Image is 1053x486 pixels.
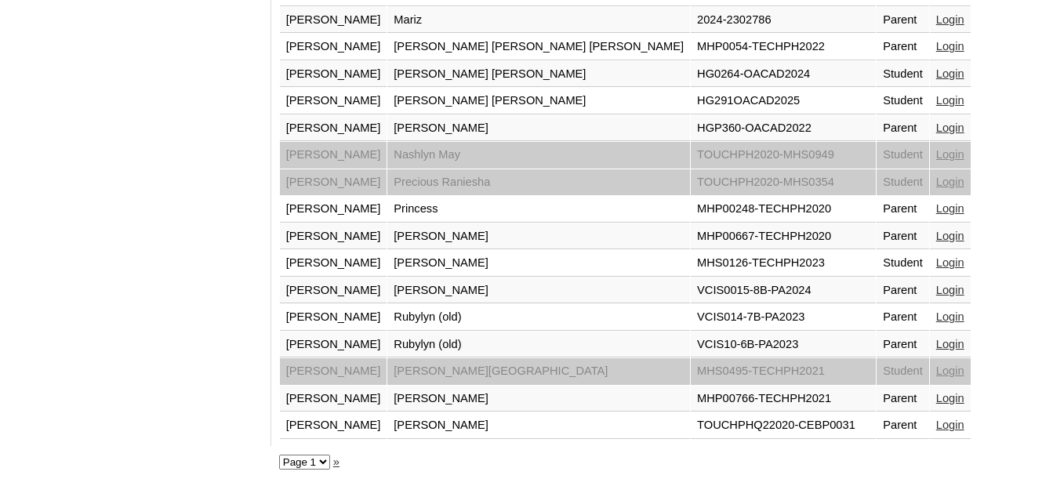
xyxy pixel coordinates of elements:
[691,61,876,88] td: HG0264-OACAD2024
[387,304,690,331] td: Rubylyn (old)
[280,169,387,196] td: [PERSON_NAME]
[691,88,876,114] td: HG291OACAD2025
[691,304,876,331] td: VCIS014-7B-PA2023
[387,250,690,277] td: [PERSON_NAME]
[691,277,876,304] td: VCIS0015-8B-PA2024
[280,304,387,331] td: [PERSON_NAME]
[280,34,387,60] td: [PERSON_NAME]
[877,88,929,114] td: Student
[280,223,387,250] td: [PERSON_NAME]
[387,386,690,412] td: [PERSON_NAME]
[877,142,929,169] td: Student
[691,34,876,60] td: MHP0054-TECHPH2022
[387,332,690,358] td: Rubylyn (old)
[387,412,690,439] td: [PERSON_NAME]
[936,94,964,107] a: Login
[936,230,964,242] a: Login
[877,196,929,223] td: Parent
[936,67,964,80] a: Login
[387,196,690,223] td: Princess
[333,455,340,468] a: »
[280,386,387,412] td: [PERSON_NAME]
[936,40,964,53] a: Login
[691,115,876,142] td: HGP360-OACAD2022
[936,148,964,161] a: Login
[936,176,964,188] a: Login
[280,115,387,142] td: [PERSON_NAME]
[936,13,964,26] a: Login
[936,284,964,296] a: Login
[280,358,387,385] td: [PERSON_NAME]
[877,412,929,439] td: Parent
[691,169,876,196] td: TOUCHPH2020-MHS0354
[387,88,690,114] td: [PERSON_NAME] [PERSON_NAME]
[280,332,387,358] td: [PERSON_NAME]
[877,7,929,34] td: Parent
[877,332,929,358] td: Parent
[387,358,690,385] td: [PERSON_NAME][GEOGRAPHIC_DATA]
[280,250,387,277] td: [PERSON_NAME]
[280,7,387,34] td: [PERSON_NAME]
[387,223,690,250] td: [PERSON_NAME]
[877,115,929,142] td: Parent
[691,412,876,439] td: TOUCHPHQ22020-CEBP0031
[877,61,929,88] td: Student
[387,277,690,304] td: [PERSON_NAME]
[280,88,387,114] td: [PERSON_NAME]
[280,142,387,169] td: [PERSON_NAME]
[936,121,964,134] a: Login
[280,196,387,223] td: [PERSON_NAME]
[280,277,387,304] td: [PERSON_NAME]
[936,338,964,350] a: Login
[387,34,690,60] td: [PERSON_NAME] [PERSON_NAME] [PERSON_NAME]
[691,223,876,250] td: MHP00667-TECHPH2020
[877,277,929,304] td: Parent
[877,386,929,412] td: Parent
[691,332,876,358] td: VCIS10-6B-PA2023
[936,202,964,215] a: Login
[877,34,929,60] td: Parent
[691,358,876,385] td: MHS0495-TECHPH2021
[691,7,876,34] td: 2024-2302786
[387,61,690,88] td: [PERSON_NAME] [PERSON_NAME]
[280,61,387,88] td: [PERSON_NAME]
[691,250,876,277] td: MHS0126-TECHPH2023
[877,223,929,250] td: Parent
[691,386,876,412] td: MHP00766-TECHPH2021
[877,358,929,385] td: Student
[280,412,387,439] td: [PERSON_NAME]
[387,7,690,34] td: Mariz
[936,310,964,323] a: Login
[936,392,964,404] a: Login
[936,256,964,269] a: Login
[387,115,690,142] td: [PERSON_NAME]
[936,364,964,377] a: Login
[936,419,964,431] a: Login
[387,169,690,196] td: Precious Raniesha
[877,169,929,196] td: Student
[691,196,876,223] td: MHP00248-TECHPH2020
[387,142,690,169] td: Nashlyn May
[877,304,929,331] td: Parent
[877,250,929,277] td: Student
[691,142,876,169] td: TOUCHPH2020-MHS0949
